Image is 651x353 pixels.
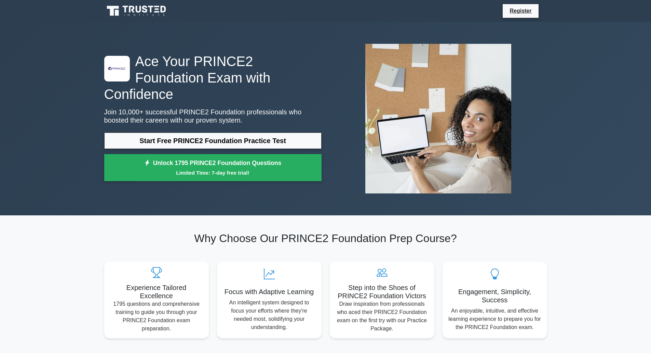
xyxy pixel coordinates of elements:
p: 1795 questions and comprehensive training to guide you through your PRINCE2 Foundation exam prepa... [110,300,203,333]
a: Unlock 1795 PRINCE2 Foundation QuestionsLimited Time: 7-day free trial! [104,154,322,181]
p: An intelligent system designed to focus your efforts where they're needed most, solidifying your ... [222,299,316,331]
a: Start Free PRINCE2 Foundation Practice Test [104,133,322,149]
p: Draw inspiration from professionals who aced their PRINCE2 Foundation exam on the first try with ... [335,300,429,333]
h5: Focus with Adaptive Learning [222,288,316,296]
p: An enjoyable, intuitive, and effective learning experience to prepare you for the PRINCE2 Foundat... [448,307,542,331]
a: Register [505,7,535,15]
p: Join 10,000+ successful PRINCE2 Foundation professionals who boosted their careers with our prove... [104,108,322,124]
h5: Engagement, Simplicity, Success [448,288,542,304]
small: Limited Time: 7-day free trial! [113,169,313,177]
h5: Step into the Shoes of PRINCE2 Foundation Victors [335,283,429,300]
h2: Why Choose Our PRINCE2 Foundation Prep Course? [104,232,547,245]
h5: Experience Tailored Excellence [110,283,203,300]
h1: Ace Your PRINCE2 Foundation Exam with Confidence [104,53,322,102]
